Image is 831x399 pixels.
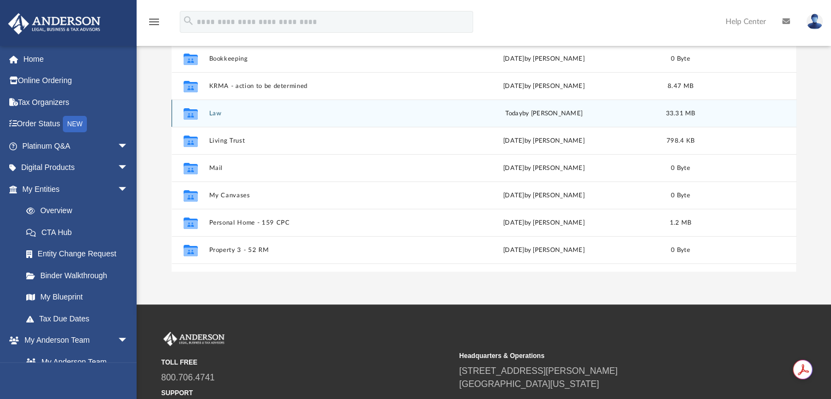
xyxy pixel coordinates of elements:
span: 1.2 MB [669,220,691,226]
span: arrow_drop_down [117,178,139,201]
span: 0 Byte [671,247,690,253]
span: 0 Byte [671,165,690,171]
small: SUPPORT [161,388,451,398]
a: menu [148,21,161,28]
span: arrow_drop_down [117,135,139,157]
button: Living Trust [209,137,429,144]
a: My Anderson Teamarrow_drop_down [8,330,139,351]
img: Anderson Advisors Platinum Portal [161,332,227,346]
div: grid [172,45,797,271]
a: My Anderson Team [15,351,134,373]
button: Property 3 - 52 RM [209,247,429,254]
div: [DATE] by [PERSON_NAME] [434,245,654,255]
span: 0 Byte [671,56,690,62]
a: Home [8,48,145,70]
a: My Blueprint [15,286,139,308]
div: [DATE] by [PERSON_NAME] [434,191,654,201]
span: 33.31 MB [665,110,695,116]
div: NEW [63,116,87,132]
a: Order StatusNEW [8,113,145,136]
div: [DATE] by [PERSON_NAME] [434,136,654,146]
a: Entity Change Request [15,243,145,265]
span: 798.4 KB [666,138,694,144]
i: search [182,15,195,27]
button: Law [209,110,429,117]
button: Personal Home - 159 CPC [209,219,429,226]
a: CTA Hub [15,221,145,243]
a: 800.706.4741 [161,373,215,382]
a: [GEOGRAPHIC_DATA][US_STATE] [459,379,599,389]
small: TOLL FREE [161,357,451,367]
button: Bookkeeping [209,55,429,62]
button: My Canvases [209,192,429,199]
button: KRMA - action to be determined [209,83,429,90]
div: [DATE] by [PERSON_NAME] [434,54,654,64]
div: by [PERSON_NAME] [434,109,654,119]
span: 0 Byte [671,192,690,198]
span: today [505,110,522,116]
a: Platinum Q&Aarrow_drop_down [8,135,145,157]
img: User Pic [806,14,823,30]
i: menu [148,15,161,28]
span: arrow_drop_down [117,157,139,179]
a: Digital Productsarrow_drop_down [8,157,145,179]
a: Overview [15,200,145,222]
img: Anderson Advisors Platinum Portal [5,13,104,34]
a: My Entitiesarrow_drop_down [8,178,145,200]
span: arrow_drop_down [117,330,139,352]
a: [STREET_ADDRESS][PERSON_NAME] [459,366,617,375]
a: Online Ordering [8,70,145,92]
small: Headquarters & Operations [459,351,749,361]
div: [DATE] by [PERSON_NAME] [434,218,654,228]
div: [DATE] by [PERSON_NAME] [434,81,654,91]
a: Binder Walkthrough [15,265,145,286]
div: [DATE] by [PERSON_NAME] [434,163,654,173]
a: Tax Due Dates [15,308,145,330]
button: Mail [209,165,429,172]
span: 8.47 MB [668,83,693,89]
a: Tax Organizers [8,91,145,113]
